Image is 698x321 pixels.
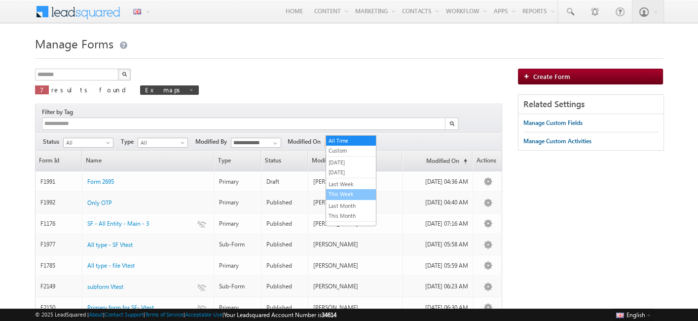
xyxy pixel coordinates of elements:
div: Published [266,240,304,249]
img: Search [122,72,127,77]
a: This Week [326,190,376,199]
div: [PERSON_NAME] [313,282,398,291]
div: [DATE] 05:58 AM [407,240,468,249]
div: [DATE] 05:59 AM [407,261,468,270]
ul: All Time [326,135,376,226]
span: © 2025 LeadSquared | | | | | [35,310,336,320]
div: Published [266,282,304,291]
div: Published [266,261,304,270]
div: F2149 [40,282,78,291]
span: Type [214,151,260,171]
a: Modified By [308,151,402,171]
div: [PERSON_NAME] [313,261,398,270]
span: All [138,138,185,147]
a: [DATE] [326,158,376,167]
a: Acceptable Use [185,311,222,318]
div: Draft [266,177,304,186]
span: All type - SF Vtest [87,241,133,248]
span: (sorted ascending) [459,158,467,165]
div: Published [266,303,304,312]
span: Ex maps [145,85,184,94]
a: SF - All Entity - Main - 3 [87,219,149,228]
div: Primary [219,219,257,228]
a: All [63,138,113,148]
div: [DATE] 04:36 AM [407,177,468,186]
div: [DATE] 04:40 AM [407,198,468,207]
a: All Time [326,136,376,145]
div: F1785 [40,261,78,270]
a: All type - SF Vtest [87,241,133,249]
div: Related Settings [518,95,663,114]
span: 7 [40,85,44,94]
a: Custom [326,146,376,155]
span: SF - All Entity - Main - 3 [87,220,149,227]
div: Primary [219,261,257,270]
div: F1992 [40,198,78,207]
div: F1176 [40,219,78,228]
span: Form 2695 [87,178,114,185]
span: Create Form [533,72,570,80]
a: Last Month [326,201,376,210]
div: Sub-Form [219,282,257,291]
span: Status [43,137,63,146]
div: [PERSON_NAME] [313,198,398,207]
a: Manage Custom Fields [523,114,583,132]
div: Primary [219,177,257,186]
a: Primary form for SF- Vtest [87,303,154,312]
a: Contact Support [105,311,144,318]
span: Type [121,137,138,146]
div: Manage Custom Activities [523,137,591,146]
span: Modified On [288,137,325,146]
div: [PERSON_NAME] [313,219,398,228]
a: Manage Custom Activities [523,132,591,150]
a: subform Vtest [87,282,123,291]
div: [DATE] 06:23 AM [407,282,468,291]
span: Only OTP [87,199,112,206]
a: This Month [326,211,376,220]
div: Sub-Form [219,240,257,249]
img: Search [449,121,454,126]
img: add_icon.png [523,73,533,79]
a: Show All Items [268,138,280,148]
a: All [138,138,188,148]
span: subform Vtest [87,283,123,290]
span: English [626,311,645,319]
div: Manage Custom Fields [523,119,583,127]
span: Modified By [195,137,231,146]
div: Primary [219,198,257,207]
div: [DATE] 06:30 AM [407,303,468,312]
div: Primary [219,303,257,312]
div: [DATE] 07:16 AM [407,219,468,228]
div: F1977 [40,240,78,249]
div: [PERSON_NAME] [313,240,398,249]
a: Last Year [326,223,376,232]
div: Filter by Tag [42,107,76,118]
div: Published [266,198,304,207]
a: Last Week [326,180,376,189]
button: English [614,309,653,321]
span: All [64,138,110,147]
a: Only OTP [87,199,112,207]
span: Status [261,151,307,171]
span: 34614 [322,311,336,319]
a: Form 2695 [87,177,114,186]
span: Actions [473,151,502,171]
span: results found [51,85,130,94]
div: [PERSON_NAME] [313,177,398,186]
div: F2150 [40,303,78,312]
a: Terms of Service [145,311,184,318]
div: [PERSON_NAME] [313,303,398,312]
a: Modified On(sorted ascending) [403,151,472,171]
div: Published [266,219,304,228]
span: Your Leadsquared Account Number is [224,311,336,319]
span: Manage Forms [35,36,113,51]
a: [DATE] [326,168,376,177]
a: Name [82,151,213,171]
span: All Time [325,138,372,147]
span: Primary form for SF- Vtest [87,304,154,311]
a: Form Id [36,151,81,171]
span: All type - file Vtest [87,262,135,269]
a: About [89,311,103,318]
a: All type - file Vtest [87,261,135,270]
a: All Time [325,137,375,147]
